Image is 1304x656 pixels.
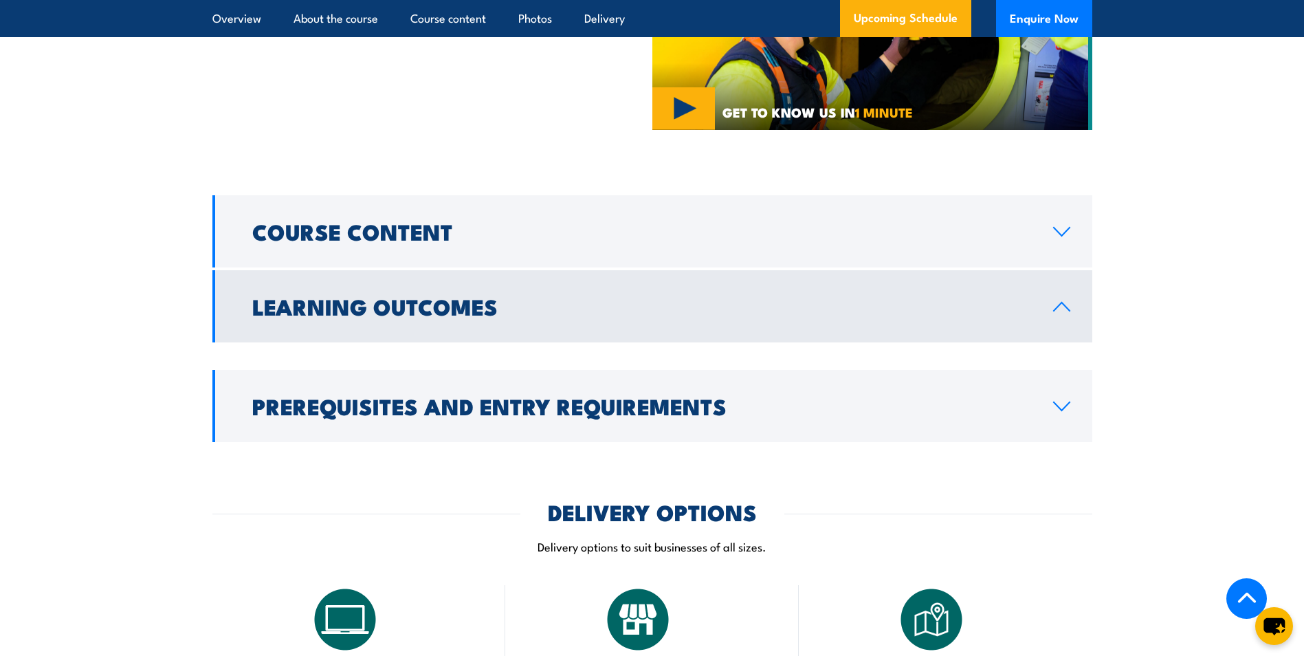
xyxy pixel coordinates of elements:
h2: DELIVERY OPTIONS [548,502,757,521]
h2: Prerequisites and Entry Requirements [252,396,1031,415]
span: GET TO KNOW US IN [722,106,913,118]
button: chat-button [1255,607,1293,645]
p: Delivery options to suit businesses of all sizes. [212,538,1092,554]
h2: Course Content [252,221,1031,241]
h2: Learning Outcomes [252,296,1031,316]
strong: 1 MINUTE [855,102,913,122]
a: Learning Outcomes [212,270,1092,342]
a: Prerequisites and Entry Requirements [212,370,1092,442]
a: Course Content [212,195,1092,267]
